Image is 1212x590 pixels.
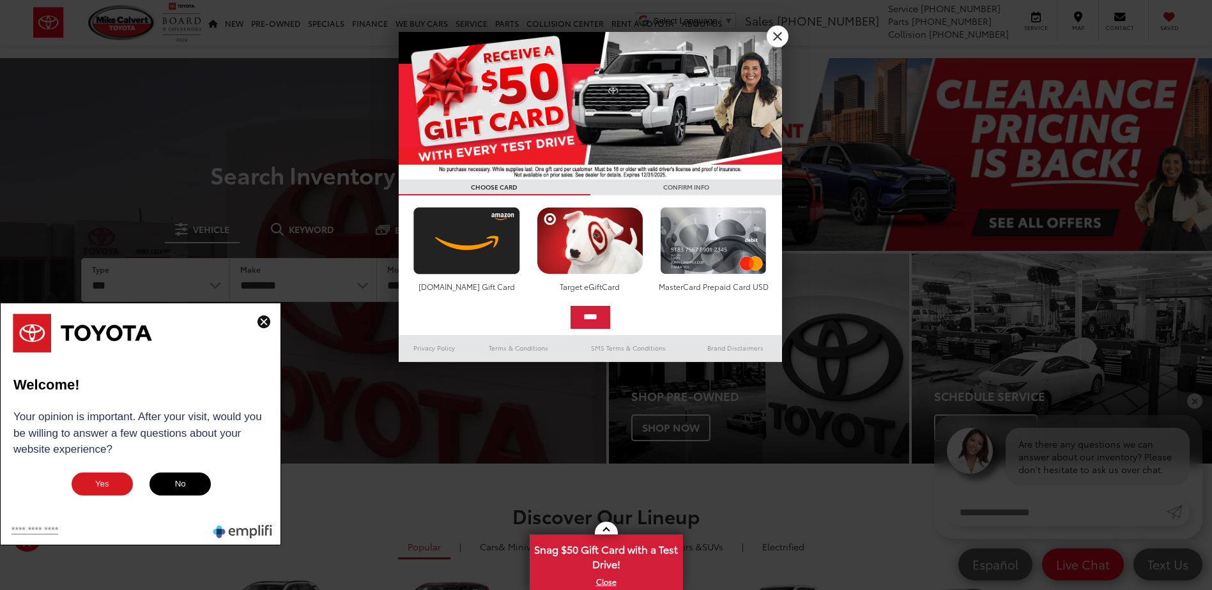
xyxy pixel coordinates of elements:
img: amazoncard.png [410,207,523,275]
img: 55838_top_625864.jpg [399,32,782,179]
a: Brand Disclaimers [689,340,782,356]
div: Target eGiftCard [533,281,647,292]
h3: CONFIRM INFO [590,179,782,195]
div: MasterCard Prepaid Card USD [657,281,770,292]
span: Snag $50 Gift Card with a Test Drive! [531,536,682,575]
img: targetcard.png [533,207,647,275]
h3: CHOOSE CARD [399,179,590,195]
div: [DOMAIN_NAME] Gift Card [410,281,523,292]
a: Privacy Policy [399,340,470,356]
a: SMS Terms & Conditions [568,340,689,356]
a: Terms & Conditions [470,340,567,356]
img: mastercard.png [657,207,770,275]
